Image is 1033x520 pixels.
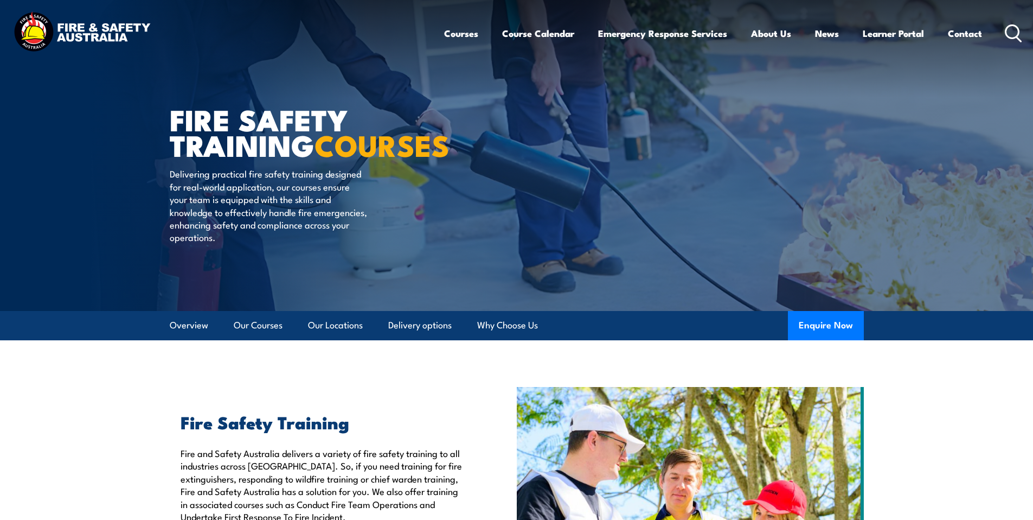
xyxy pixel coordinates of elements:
[170,167,368,243] p: Delivering practical fire safety training designed for real-world application, our courses ensure...
[815,19,839,48] a: News
[170,311,208,340] a: Overview
[388,311,452,340] a: Delivery options
[948,19,982,48] a: Contact
[863,19,924,48] a: Learner Portal
[315,122,450,167] strong: COURSES
[308,311,363,340] a: Our Locations
[444,19,478,48] a: Courses
[181,414,467,429] h2: Fire Safety Training
[751,19,791,48] a: About Us
[234,311,283,340] a: Our Courses
[788,311,864,340] button: Enquire Now
[170,106,438,157] h1: FIRE SAFETY TRAINING
[477,311,538,340] a: Why Choose Us
[598,19,727,48] a: Emergency Response Services
[502,19,574,48] a: Course Calendar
